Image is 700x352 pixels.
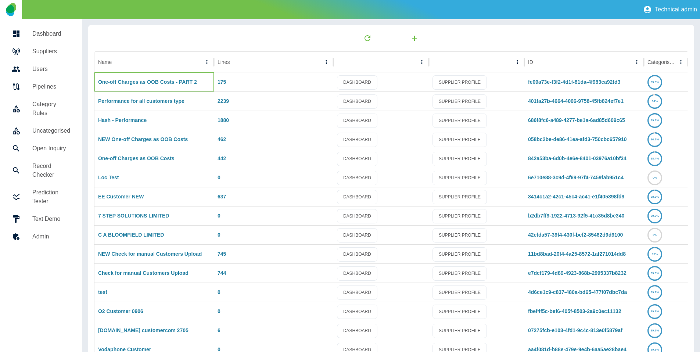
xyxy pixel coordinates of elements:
a: 6e710e88-3c9d-4f69-97f4-7459fab951c4 [528,175,624,180]
div: Name [98,59,112,65]
h5: Open Inquiry [32,144,71,153]
a: One-off Charges as OOB Costs [98,155,175,161]
a: 0% [647,175,662,180]
a: 99.6% [647,117,662,123]
h5: Uncategorised [32,126,71,135]
a: 99.8% [647,270,662,276]
div: ID [528,59,533,65]
a: SUPPLIER PROFILE [432,324,487,338]
a: 0 [218,308,220,314]
a: O2 Customer 0906 [98,308,143,314]
a: SUPPLIER PROFILE [432,209,487,223]
text: 0% [653,233,657,237]
a: 99.8% [647,79,662,85]
a: SUPPLIER PROFILE [432,75,487,90]
a: 637 [218,194,226,200]
a: SUPPLIER PROFILE [432,114,487,128]
button: Name column menu [202,57,212,67]
a: DASHBOARD [337,228,377,243]
a: Text Demo [6,210,76,228]
a: One-off Charges as OOB Costs - PART 2 [98,79,197,85]
h5: Users [32,65,71,73]
a: DASHBOARD [337,324,377,338]
button: Categorised column menu [676,57,686,67]
a: 175 [218,79,226,85]
text: 98.3% [651,195,659,198]
a: DASHBOARD [337,247,377,262]
h5: Suppliers [32,47,71,56]
a: Admin [6,228,76,245]
a: 6 [218,327,220,333]
a: Uncategorised [6,122,76,140]
a: 98.3% [647,194,662,200]
div: Lines [218,59,230,65]
text: 94% [652,100,658,103]
a: SUPPLIER PROFILE [432,305,487,319]
a: DASHBOARD [337,114,377,128]
a: 442 [218,155,226,161]
a: DASHBOARD [337,75,377,90]
a: [DOMAIN_NAME] customercom 2705 [98,327,189,333]
a: DASHBOARD [337,305,377,319]
text: 99.6% [651,119,659,122]
a: SUPPLIER PROFILE [432,266,487,281]
a: 058bc2be-de86-41ea-afd3-750cbc657910 [528,136,627,142]
a: fbef4f5c-bef6-405f-8503-2a9c0ec11132 [528,308,621,314]
a: Users [6,60,76,78]
a: 94% [647,98,662,104]
a: Open Inquiry [6,140,76,157]
h5: Admin [32,232,71,241]
a: fe09a73e-f3f2-4d1f-81da-4f983ca92fd3 [528,79,620,85]
a: 462 [218,136,226,142]
a: DASHBOARD [337,209,377,223]
p: Technical admin [655,6,697,13]
text: 99.3% [651,310,659,313]
h5: Prediction Tester [32,188,71,206]
a: 7 STEP SOLUTIONS LIMITED [98,213,169,219]
a: SUPPLIER PROFILE [432,133,487,147]
a: 401fa27b-4664-4006-9758-45fb824ef7e1 [528,98,624,104]
a: 0 [218,289,220,295]
a: 0% [647,232,662,238]
a: 4d6ce1c9-c837-480a-bd65-477f07dbc7da [528,289,627,295]
h5: Record Checker [32,162,71,179]
a: DASHBOARD [337,266,377,281]
text: 99.8% [651,80,659,84]
a: SUPPLIER PROFILE [432,190,487,204]
text: 99.1% [651,329,659,332]
a: 99.3% [647,308,662,314]
a: 99.2% [647,289,662,295]
a: 3414c1a2-42c1-45c4-ac41-e1f405398fd9 [528,194,624,200]
a: 0 [218,232,220,238]
button: Technical admin [640,2,700,17]
a: Check for manual Customers Upload [98,270,189,276]
a: DASHBOARD [337,190,377,204]
a: Hash - Performance [98,117,147,123]
a: DASHBOARD [337,285,377,300]
a: DASHBOARD [337,133,377,147]
button: Lines column menu [321,57,331,67]
a: 99% [647,251,662,257]
a: SUPPLIER PROFILE [432,152,487,166]
a: NEW Check for manual Customers Upload [98,251,202,257]
a: Performance for all customers type [98,98,184,104]
text: 99.9% [651,214,659,218]
a: Category Rules [6,96,76,122]
a: 1880 [218,117,229,123]
a: Prediction Tester [6,184,76,210]
a: Record Checker [6,157,76,184]
a: 0 [218,213,220,219]
a: 98.4% [647,155,662,161]
a: test [98,289,107,295]
text: 99.2% [651,291,659,294]
a: 2239 [218,98,229,104]
a: Loc Test [98,175,119,180]
button: column menu [417,57,427,67]
h5: Pipelines [32,82,71,91]
a: EE Customer NEW [98,194,144,200]
text: 99.8% [651,272,659,275]
text: 99.9% [651,348,659,351]
a: DASHBOARD [337,94,377,109]
text: 0% [653,176,657,179]
a: SUPPLIER PROFILE [432,285,487,300]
